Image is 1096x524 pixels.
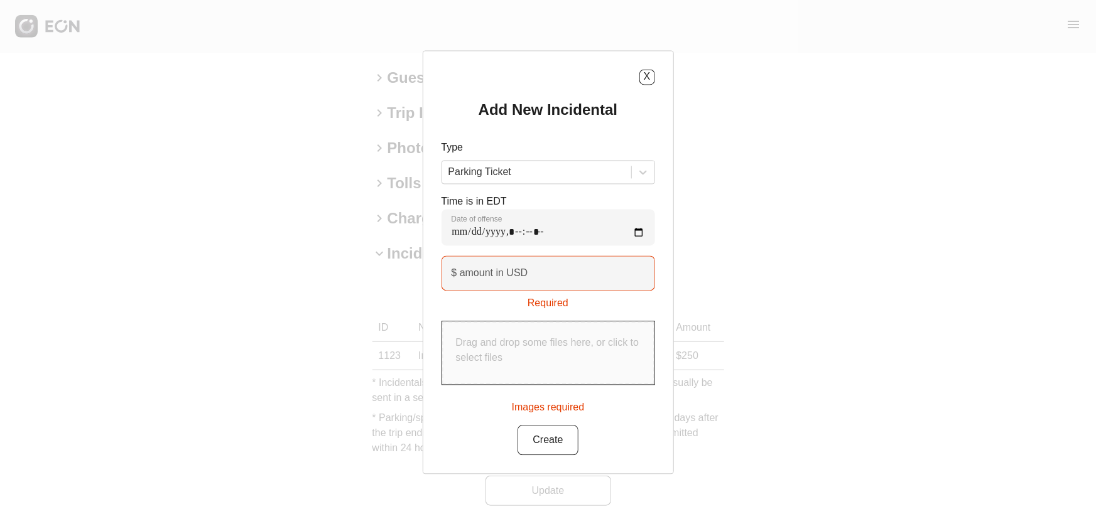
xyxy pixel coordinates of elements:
[639,69,655,85] button: X
[456,335,641,365] p: Drag and drop some files here, or click to select files
[512,395,585,415] div: Images required
[452,214,502,224] label: Date of offense
[442,194,655,245] div: Time is in EDT
[442,291,655,311] div: Required
[518,425,578,455] button: Create
[479,100,617,120] h2: Add New Incidental
[452,265,528,281] label: $ amount in USD
[442,140,655,155] p: Type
